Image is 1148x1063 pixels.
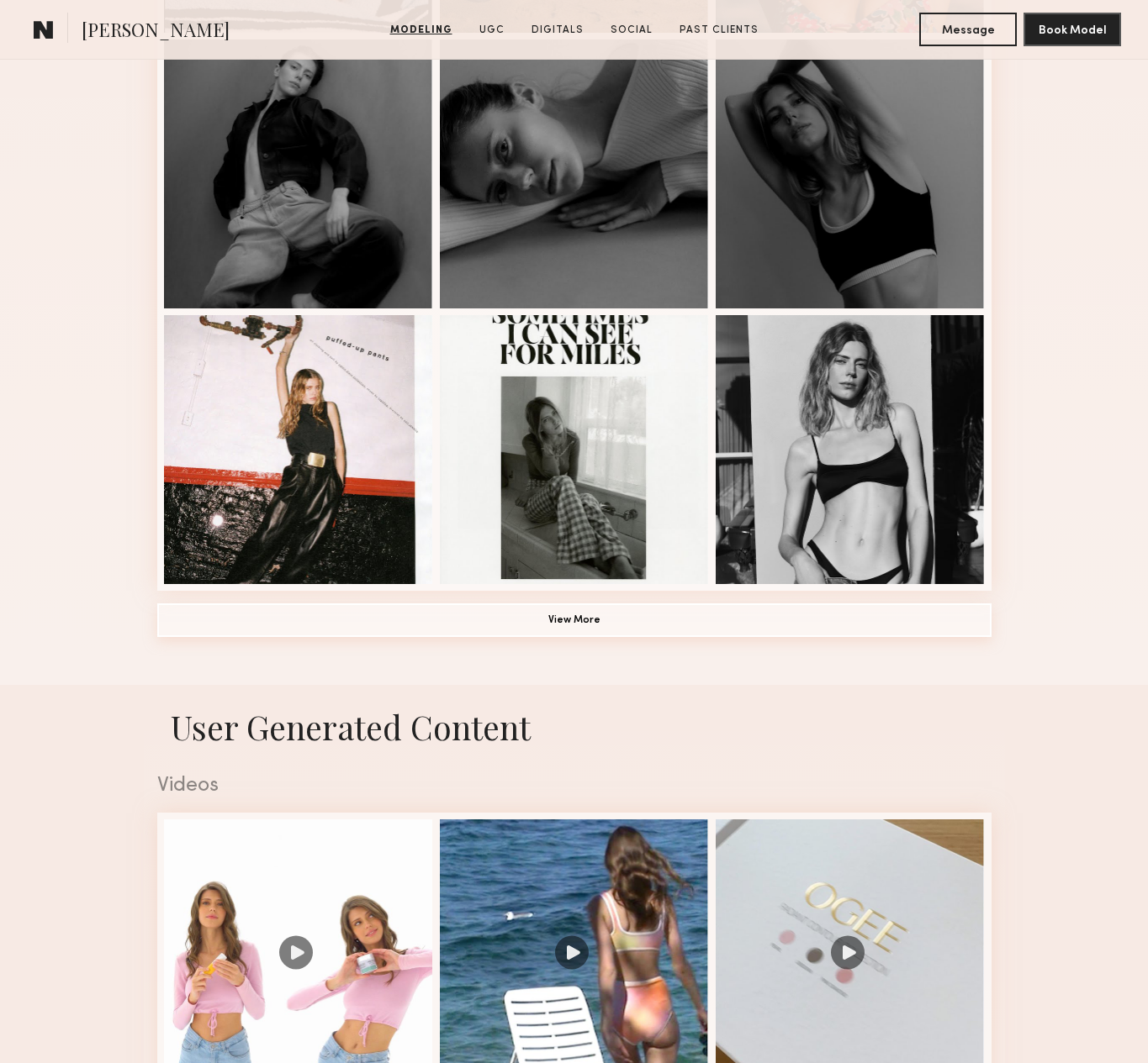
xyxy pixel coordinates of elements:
[157,776,992,797] div: Videos
[157,603,992,637] button: View More
[1024,22,1121,36] a: Book Model
[919,13,1017,46] button: Message
[82,17,230,46] span: [PERSON_NAME]
[604,23,659,38] a: Social
[473,23,511,38] a: UGC
[1024,13,1121,46] button: Book Model
[673,23,765,38] a: Past Clients
[525,23,590,38] a: Digitals
[144,705,1005,749] h1: User Generated Content
[384,23,459,38] a: Modeling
